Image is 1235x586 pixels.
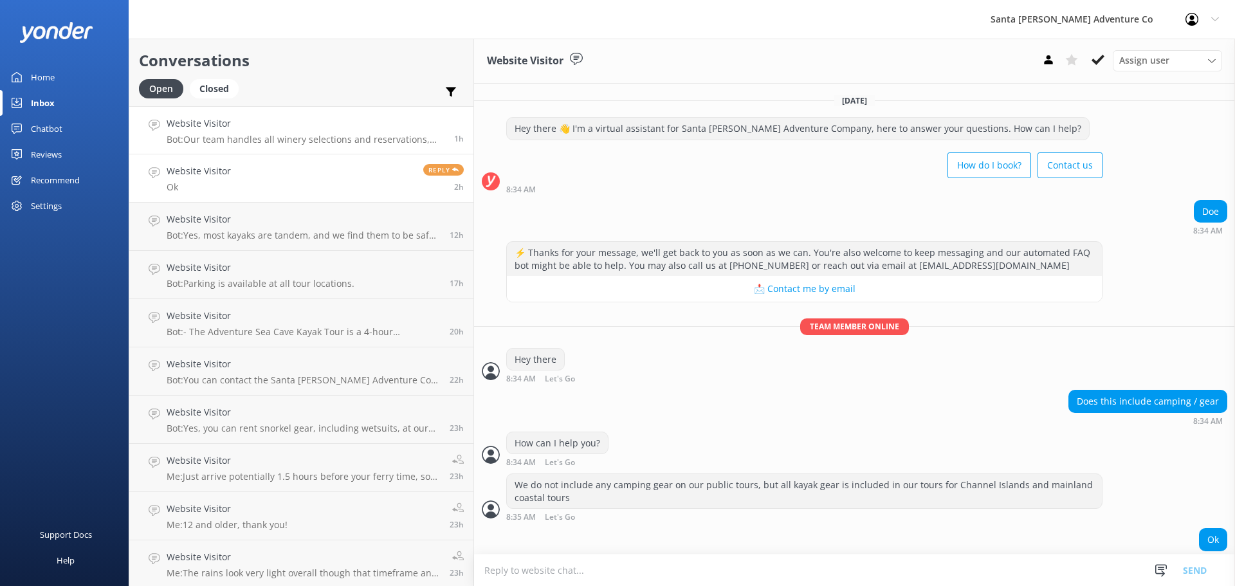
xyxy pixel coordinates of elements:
[506,185,1102,194] div: Sep 16 2025 08:34am (UTC -07:00) America/Tijuana
[545,375,575,383] span: Let's Go
[129,396,473,444] a: Website VisitorBot:Yes, you can rent snorkel gear, including wetsuits, at our island storefront o...
[167,230,440,241] p: Bot: Yes, most kayaks are tandem, and we find them to be safer and more enjoyable than single kay...
[1193,227,1223,235] strong: 8:34 AM
[507,349,564,371] div: Hey there
[545,459,575,467] span: Let's Go
[167,519,288,531] p: Me: 12 and older, thank you!
[129,347,473,396] a: Website VisitorBot:You can contact the Santa [PERSON_NAME] Adventure Co. team at [PHONE_NUMBER], ...
[506,512,1102,522] div: Sep 16 2025 08:35am (UTC -07:00) America/Tijuana
[506,374,617,383] div: Sep 16 2025 08:34am (UTC -07:00) America/Tijuana
[129,154,473,203] a: Website VisitorOkReply2h
[31,90,55,116] div: Inbox
[31,64,55,90] div: Home
[800,318,909,334] span: Team member online
[167,116,444,131] h4: Website Visitor
[40,522,92,547] div: Support Docs
[31,193,62,219] div: Settings
[450,567,464,578] span: Sep 15 2025 11:19am (UTC -07:00) America/Tijuana
[506,186,536,194] strong: 8:34 AM
[167,405,440,419] h4: Website Visitor
[139,79,183,98] div: Open
[167,453,440,468] h4: Website Visitor
[450,519,464,530] span: Sep 15 2025 11:21am (UTC -07:00) America/Tijuana
[454,133,464,144] span: Sep 16 2025 09:54am (UTC -07:00) America/Tijuana
[167,181,231,193] p: Ok
[506,375,536,383] strong: 8:34 AM
[167,502,288,516] h4: Website Visitor
[506,459,536,467] strong: 8:34 AM
[129,106,473,154] a: Website VisitorBot:Our team handles all winery selections and reservations, partnering with over ...
[506,513,536,522] strong: 8:35 AM
[190,81,245,95] a: Closed
[31,116,62,142] div: Chatbot
[1119,53,1169,68] span: Assign user
[31,142,62,167] div: Reviews
[834,95,875,106] span: [DATE]
[506,457,617,467] div: Sep 16 2025 08:34am (UTC -07:00) America/Tijuana
[129,251,473,299] a: Website VisitorBot:Parking is available at all tour locations.17h
[450,326,464,337] span: Sep 15 2025 03:00pm (UTC -07:00) America/Tijuana
[167,326,440,338] p: Bot: - The Adventure Sea Cave Kayak Tour is a 4-hour immersive experience, including preparation,...
[1069,390,1227,412] div: Does this include camping / gear
[167,261,354,275] h4: Website Visitor
[1194,201,1227,223] div: Doe
[167,471,440,482] p: Me: Just arrive potentially 1.5 hours before your ferry time, so 7:30 if you want to better mitig...
[167,374,440,386] p: Bot: You can contact the Santa [PERSON_NAME] Adventure Co. team at [PHONE_NUMBER], or by emailing...
[454,181,464,192] span: Sep 16 2025 08:35am (UTC -07:00) America/Tijuana
[129,492,473,540] a: Website VisitorMe:12 and older, thank you!23h
[1068,416,1227,425] div: Sep 16 2025 08:34am (UTC -07:00) America/Tijuana
[1200,529,1227,551] div: Ok
[487,53,563,69] h3: Website Visitor
[450,423,464,434] span: Sep 15 2025 12:03pm (UTC -07:00) America/Tijuana
[507,118,1089,140] div: Hey there 👋 I'm a virtual assistant for Santa [PERSON_NAME] Adventure Company, here to answer you...
[139,48,464,73] h2: Conversations
[1113,50,1222,71] div: Assign User
[507,432,608,454] div: How can I help you?
[507,276,1102,302] button: 📩 Contact me by email
[167,278,354,289] p: Bot: Parking is available at all tour locations.
[450,278,464,289] span: Sep 15 2025 05:27pm (UTC -07:00) America/Tijuana
[167,309,440,323] h4: Website Visitor
[507,474,1102,508] div: We do not include any camping gear on our public tours, but all kayak gear is included in our tou...
[507,242,1102,276] div: ⚡ Thanks for your message, we'll get back to you as soon as we can. You're also welcome to keep m...
[57,547,75,573] div: Help
[167,164,231,178] h4: Website Visitor
[450,230,464,241] span: Sep 15 2025 10:46pm (UTC -07:00) America/Tijuana
[1193,226,1227,235] div: Sep 16 2025 08:34am (UTC -07:00) America/Tijuana
[190,79,239,98] div: Closed
[139,81,190,95] a: Open
[545,513,575,522] span: Let's Go
[423,164,464,176] span: Reply
[129,444,473,492] a: Website VisitorMe:Just arrive potentially 1.5 hours before your ferry time, so 7:30 if you want t...
[167,134,444,145] p: Bot: Our team handles all winery selections and reservations, partnering with over a dozen premie...
[129,203,473,251] a: Website VisitorBot:Yes, most kayaks are tandem, and we find them to be safer and more enjoyable t...
[19,22,93,43] img: yonder-white-logo.png
[31,167,80,193] div: Recommend
[450,374,464,385] span: Sep 15 2025 12:20pm (UTC -07:00) America/Tijuana
[947,152,1031,178] button: How do I book?
[129,299,473,347] a: Website VisitorBot:- The Adventure Sea Cave Kayak Tour is a 4-hour immersive experience, includin...
[167,212,440,226] h4: Website Visitor
[450,471,464,482] span: Sep 15 2025 11:25am (UTC -07:00) America/Tijuana
[1038,152,1102,178] button: Contact us
[167,550,440,564] h4: Website Visitor
[167,423,440,434] p: Bot: Yes, you can rent snorkel gear, including wetsuits, at our island storefront on [GEOGRAPHIC_...
[1193,417,1223,425] strong: 8:34 AM
[167,567,440,579] p: Me: The rains look very light overall though that timeframe and if there is a cancellation by the...
[167,357,440,371] h4: Website Visitor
